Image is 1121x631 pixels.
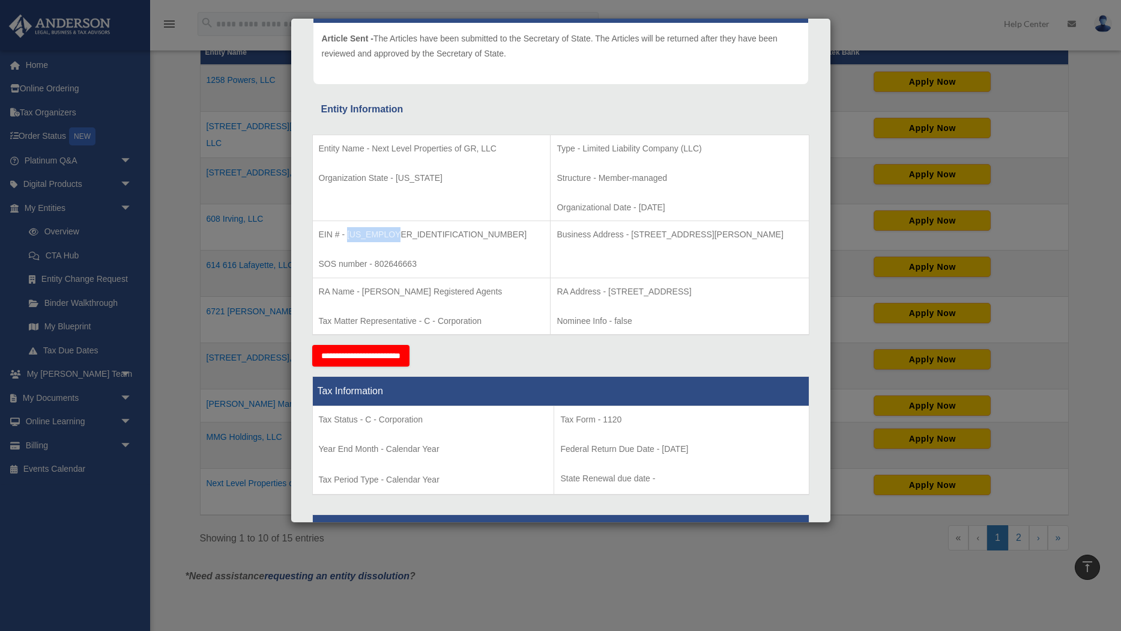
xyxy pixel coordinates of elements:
td: Tax Period Type - Calendar Year [312,406,554,495]
span: Article Sent - [322,34,373,43]
p: Federal Return Due Date - [DATE] [560,442,802,457]
p: Nominee Info - false [557,314,802,329]
p: RA Name - [PERSON_NAME] Registered Agents [319,284,545,299]
p: Business Address - [STREET_ADDRESS][PERSON_NAME] [557,227,802,242]
p: RA Address - [STREET_ADDRESS] [557,284,802,299]
th: Formation Progress [312,515,809,544]
p: EIN # - [US_EMPLOYER_IDENTIFICATION_NUMBER] [319,227,545,242]
p: Type - Limited Liability Company (LLC) [557,141,802,156]
th: Tax Information [312,377,809,406]
p: Entity Name - Next Level Properties of GR, LLC [319,141,545,156]
p: Tax Form - 1120 [560,412,802,427]
p: Year End Month - Calendar Year [319,442,548,457]
p: State Renewal due date - [560,471,802,486]
p: Tax Matter Representative - C - Corporation [319,314,545,329]
p: Organizational Date - [DATE] [557,200,802,215]
p: The Articles have been submitted to the Secretary of State. The Articles will be returned after t... [322,31,800,61]
p: Structure - Member-managed [557,171,802,186]
p: Tax Status - C - Corporation [319,412,548,427]
p: Organization State - [US_STATE] [319,171,545,186]
p: SOS number - 802646663 [319,257,545,272]
div: Entity Information [321,101,800,118]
